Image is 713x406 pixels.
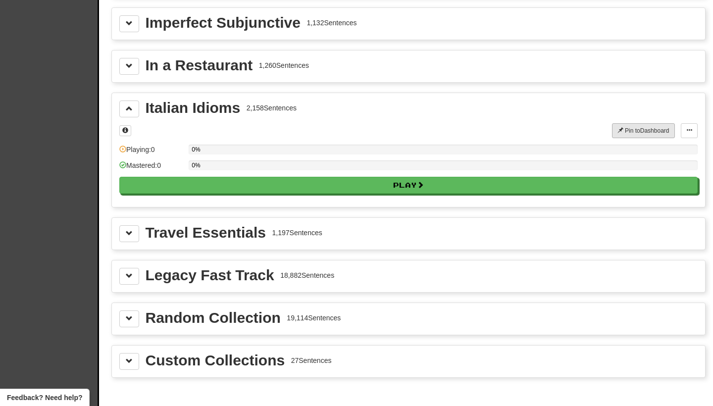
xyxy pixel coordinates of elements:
[146,268,274,283] div: Legacy Fast Track
[287,313,341,323] div: 19,114 Sentences
[146,101,241,115] div: Italian Idioms
[259,60,309,70] div: 1,260 Sentences
[306,18,356,28] div: 1,132 Sentences
[146,310,281,325] div: Random Collection
[119,145,184,161] div: Playing: 0
[146,353,285,368] div: Custom Collections
[146,225,266,240] div: Travel Essentials
[272,228,322,238] div: 1,197 Sentences
[247,103,297,113] div: 2,158 Sentences
[119,160,184,177] div: Mastered: 0
[119,177,698,194] button: Play
[7,393,82,403] span: Open feedback widget
[146,58,253,73] div: In a Restaurant
[612,123,675,138] button: Pin toDashboard
[291,355,332,365] div: 27 Sentences
[146,15,301,30] div: Imperfect Subjunctive
[280,270,334,280] div: 18,882 Sentences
